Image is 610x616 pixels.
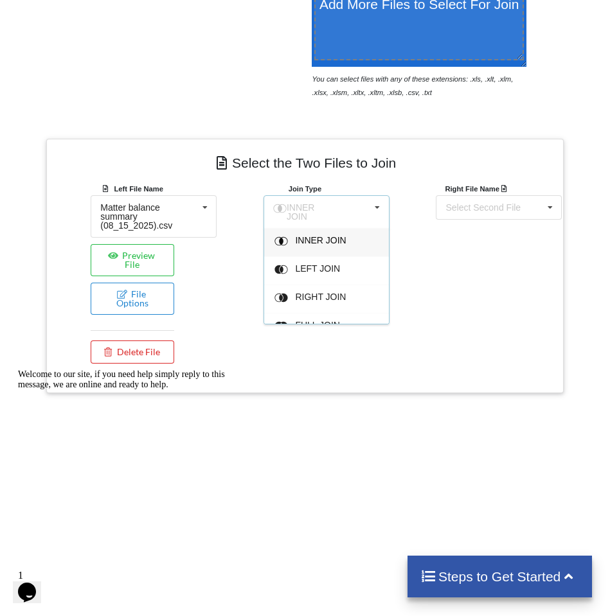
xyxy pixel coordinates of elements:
span: FULL JOIN [295,320,340,330]
span: Welcome to our site, if you need help simply reply to this message, we are online and ready to help. [5,5,212,25]
span: RIGHT JOIN [295,292,346,302]
button: File Options [91,283,174,315]
button: Preview File [91,244,174,276]
h4: Steps to Get Started [420,568,579,585]
b: Right File Name [445,185,510,193]
b: Left File Name [114,185,163,193]
div: Select Second File [445,203,521,212]
iframe: chat widget [13,364,244,558]
i: You can select files with any of these extensions: .xls, .xlt, .xlm, .xlsx, .xlsm, .xltx, .xltm, ... [312,75,513,96]
span: INNER JOIN [295,235,346,245]
div: Matter balance summary (08_15_2025).csv [100,203,197,230]
div: Welcome to our site, if you need help simply reply to this message, we are online and ready to help. [5,5,237,26]
b: Join Type [289,185,321,193]
span: INNER JOIN [287,202,315,222]
iframe: chat widget [13,565,54,603]
h4: Select the Two Files to Join [56,148,555,177]
span: LEFT JOIN [295,263,340,274]
button: Delete File [91,340,174,364]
